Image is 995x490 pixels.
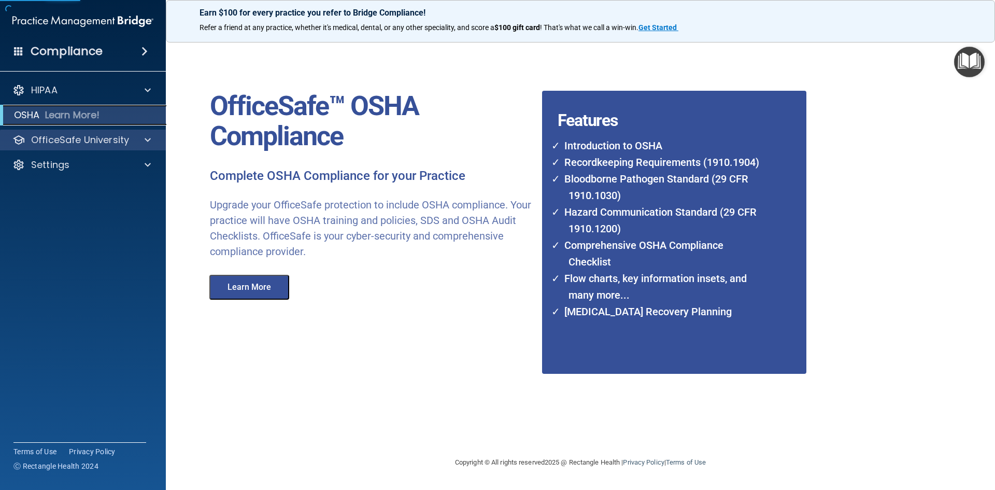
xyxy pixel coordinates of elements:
button: Learn More [209,275,289,300]
a: Privacy Policy [69,446,116,457]
span: Refer a friend at any practice, whether it's medical, dental, or any other speciality, and score a [200,23,494,32]
a: Privacy Policy [623,458,664,466]
p: Earn $100 for every practice you refer to Bridge Compliance! [200,8,961,18]
p: OSHA [14,109,40,121]
a: Terms of Use [13,446,56,457]
li: [MEDICAL_DATA] Recovery Planning [558,303,765,320]
li: Flow charts, key information insets, and many more... [558,270,765,303]
span: Ⓒ Rectangle Health 2024 [13,461,98,471]
a: Settings [12,159,151,171]
a: Get Started [638,23,678,32]
a: HIPAA [12,84,151,96]
a: Learn More [202,284,300,291]
span: ! That's what we call a win-win. [540,23,638,32]
button: Open Resource Center [954,47,985,77]
p: OfficeSafe University [31,134,129,146]
h4: Compliance [31,44,103,59]
img: PMB logo [12,11,153,32]
p: HIPAA [31,84,58,96]
p: Complete OSHA Compliance for your Practice [210,168,534,185]
li: Bloodborne Pathogen Standard (29 CFR 1910.1030) [558,171,765,204]
a: Terms of Use [666,458,706,466]
a: OfficeSafe University [12,134,151,146]
strong: $100 gift card [494,23,540,32]
li: Hazard Communication Standard (29 CFR 1910.1200) [558,204,765,237]
p: OfficeSafe™ OSHA Compliance [210,91,534,151]
div: Copyright © All rights reserved 2025 @ Rectangle Health | | [391,446,770,479]
p: Settings [31,159,69,171]
li: Introduction to OSHA [558,137,765,154]
li: Recordkeeping Requirements (1910.1904) [558,154,765,171]
p: Learn More! [45,109,100,121]
h4: Features [542,91,779,111]
li: Comprehensive OSHA Compliance Checklist [558,237,765,270]
strong: Get Started [638,23,677,32]
p: Upgrade your OfficeSafe protection to include OSHA compliance. Your practice will have OSHA train... [210,197,534,259]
